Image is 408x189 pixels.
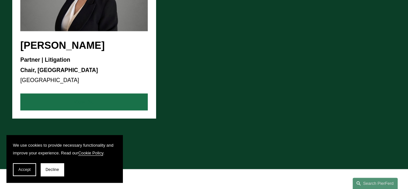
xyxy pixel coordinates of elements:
[45,167,59,172] span: Decline
[13,142,116,157] p: We use cookies to provide necessary functionality and improve your experience. Read our .
[20,94,148,110] a: View Bio
[18,167,31,172] span: Accept
[13,163,36,176] button: Accept
[353,178,398,189] a: Search this site
[41,163,64,176] button: Decline
[78,151,103,155] a: Cookie Policy
[6,135,123,183] section: Cookie banner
